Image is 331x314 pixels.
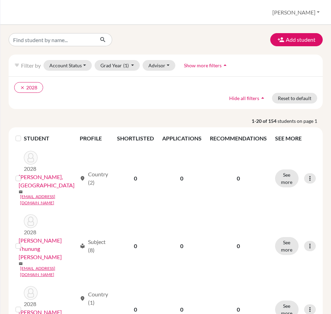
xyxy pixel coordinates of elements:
[24,300,38,308] p: 2028
[113,147,158,210] td: 0
[24,228,38,236] p: 2028
[24,130,76,147] th: STUDENT
[21,62,41,69] span: Filter by
[24,151,38,165] img: Abigail Hidayat, Savannah
[272,93,317,104] button: Reset to default
[259,95,266,101] i: arrow_drop_up
[143,60,175,71] button: Advisor
[270,33,323,46] button: Add student
[210,242,267,250] p: 0
[271,130,320,147] th: SEE MORE
[113,210,158,282] td: 0
[24,214,38,228] img: Adeline Thunung Pitoby, Jessie
[80,176,85,181] span: location_on
[24,286,38,300] img: Aiden Thendean, Keith
[24,165,38,173] p: 2028
[14,82,43,93] button: clear2028
[19,262,23,266] span: mail
[269,6,323,19] button: [PERSON_NAME]
[158,130,206,147] th: APPLICATIONS
[14,62,20,68] i: filter_list
[158,147,206,210] td: 0
[206,130,271,147] th: RECOMMENDATIONS
[123,62,129,68] span: (1)
[20,85,25,90] i: clear
[210,305,267,314] p: 0
[80,243,85,249] span: local_library
[229,95,259,101] span: Hide all filters
[184,62,222,68] span: Show more filters
[210,174,267,183] p: 0
[19,173,77,189] a: [PERSON_NAME], [GEOGRAPHIC_DATA]
[222,62,228,69] i: arrow_drop_up
[275,169,299,187] button: See more
[252,117,278,125] strong: 1-20 of 154
[223,93,272,104] button: Hide all filtersarrow_drop_up
[178,60,234,71] button: Show more filtersarrow_drop_up
[80,170,109,187] div: Country (2)
[275,237,299,255] button: See more
[80,238,109,254] div: Subject (8)
[20,265,77,278] a: [EMAIL_ADDRESS][DOMAIN_NAME]
[278,117,323,125] span: students on page 1
[43,60,92,71] button: Account Status
[19,190,23,194] span: mail
[158,210,206,282] td: 0
[113,130,158,147] th: SHORTLISTED
[9,33,94,46] input: Find student by name...
[76,130,113,147] th: PROFILE
[95,60,140,71] button: Grad Year(1)
[80,296,85,301] span: location_on
[80,290,109,307] div: Country (1)
[19,236,77,261] a: [PERSON_NAME] Thunung [PERSON_NAME]
[20,194,77,206] a: [EMAIL_ADDRESS][DOMAIN_NAME]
